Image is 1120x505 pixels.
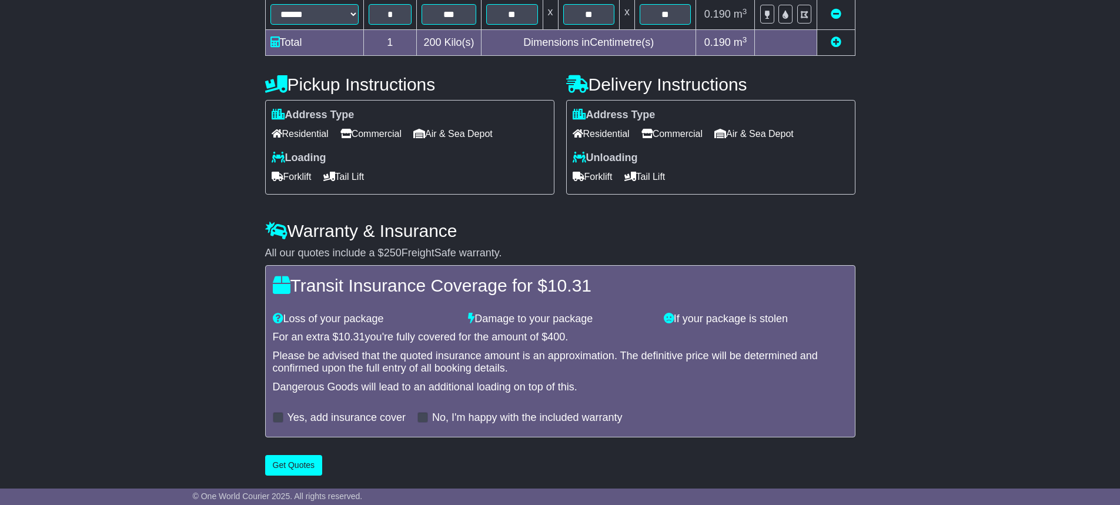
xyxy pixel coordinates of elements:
div: All our quotes include a $ FreightSafe warranty. [265,247,855,260]
span: Tail Lift [624,168,666,186]
label: Loading [272,152,326,165]
span: Forklift [573,168,613,186]
h4: Delivery Instructions [566,75,855,94]
span: Air & Sea Depot [413,125,493,143]
div: For an extra $ you're fully covered for the amount of $ . [273,331,848,344]
label: No, I'm happy with the included warranty [432,412,623,424]
span: © One World Courier 2025. All rights reserved. [193,491,363,501]
span: m [734,36,747,48]
sup: 3 [743,35,747,44]
sup: 3 [743,7,747,16]
span: Forklift [272,168,312,186]
div: Please be advised that the quoted insurance amount is an approximation. The definitive price will... [273,350,848,375]
span: Tail Lift [323,168,365,186]
span: Residential [573,125,630,143]
div: Loss of your package [267,313,463,326]
label: Address Type [573,109,656,122]
td: 1 [363,30,417,56]
span: Commercial [340,125,402,143]
h4: Warranty & Insurance [265,221,855,240]
label: Address Type [272,109,355,122]
a: Add new item [831,36,841,48]
td: Total [265,30,363,56]
label: Yes, add insurance cover [287,412,406,424]
h4: Pickup Instructions [265,75,554,94]
td: Kilo(s) [417,30,482,56]
span: 0.190 [704,8,731,20]
span: 0.190 [704,36,731,48]
span: 10.31 [339,331,365,343]
button: Get Quotes [265,455,323,476]
span: 250 [384,247,402,259]
td: Dimensions in Centimetre(s) [482,30,696,56]
h4: Transit Insurance Coverage for $ [273,276,848,295]
span: Air & Sea Depot [714,125,794,143]
span: 400 [547,331,565,343]
label: Unloading [573,152,638,165]
span: 200 [424,36,442,48]
span: Residential [272,125,329,143]
a: Remove this item [831,8,841,20]
div: Damage to your package [462,313,658,326]
div: Dangerous Goods will lead to an additional loading on top of this. [273,381,848,394]
span: m [734,8,747,20]
span: 10.31 [547,276,591,295]
div: If your package is stolen [658,313,854,326]
span: Commercial [641,125,703,143]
